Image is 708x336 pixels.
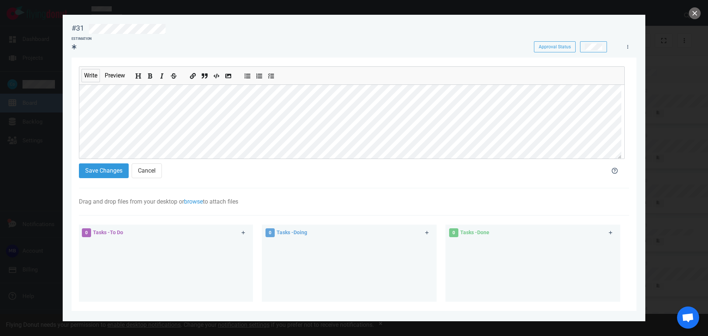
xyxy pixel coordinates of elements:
span: Tasks - To Do [93,229,123,235]
button: Add strikethrough text [169,70,178,79]
div: Estimation [72,37,91,42]
button: Insert a quote [200,70,209,79]
button: Cancel [132,163,162,178]
span: 0 [449,228,458,237]
button: Approval Status [534,41,576,52]
span: 0 [265,228,275,237]
button: Write [81,69,100,82]
button: close [689,7,701,19]
a: browse [184,198,203,205]
button: Add ordered list [255,70,264,79]
span: to attach files [203,198,238,205]
div: #31 [72,24,84,33]
button: Add italic text [157,70,166,79]
button: Add header [134,70,143,79]
button: Add image [224,70,233,79]
button: Add checked list [267,70,275,79]
button: Preview [102,69,128,82]
button: Add bold text [146,70,155,79]
span: 0 [82,228,91,237]
button: Add a link [188,70,197,79]
span: Drag and drop files from your desktop or [79,198,184,205]
button: Add unordered list [243,70,252,79]
button: Save Changes [79,163,129,178]
span: Tasks - Doing [277,229,307,235]
span: Tasks - Done [460,229,489,235]
button: Insert code [212,70,221,79]
div: Open de chat [677,306,699,329]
